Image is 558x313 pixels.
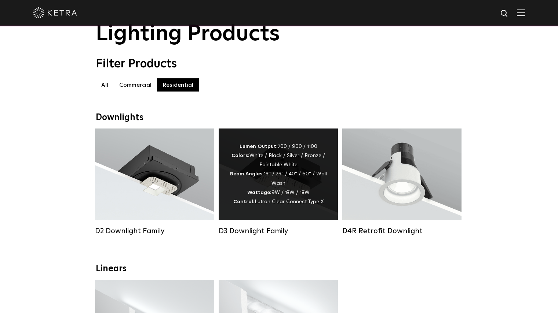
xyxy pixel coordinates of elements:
div: D4R Retrofit Downlight [342,227,462,235]
strong: Beam Angles: [230,171,264,176]
img: Hamburger%20Nav.svg [517,9,525,16]
a: D3 Downlight Family Lumen Output:700 / 900 / 1100Colors:White / Black / Silver / Bronze / Paintab... [219,128,338,239]
div: D3 Downlight Family [219,227,338,235]
div: Downlights [96,112,463,123]
img: search icon [500,9,509,18]
label: Residential [157,78,199,92]
strong: Control: [233,199,255,204]
div: Linears [96,264,463,274]
strong: Wattage: [247,190,271,195]
a: D2 Downlight Family Lumen Output:1200Colors:White / Black / Gloss Black / Silver / Bronze / Silve... [95,128,214,239]
span: Lutron Clear Connect Type X [255,199,324,204]
span: Lighting Products [96,23,280,45]
label: All [96,78,114,92]
div: 700 / 900 / 1100 White / Black / Silver / Bronze / Paintable White 15° / 25° / 40° / 60° / Wall W... [230,142,327,206]
img: ketra-logo-2019-white [33,7,77,18]
strong: Colors: [231,153,249,158]
strong: Lumen Output: [240,144,278,149]
label: Commercial [114,78,157,92]
a: D4R Retrofit Downlight Lumen Output:800Colors:White / BlackBeam Angles:15° / 25° / 40° / 60°Watta... [342,128,462,239]
div: Filter Products [96,57,463,71]
div: D2 Downlight Family [95,227,214,235]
